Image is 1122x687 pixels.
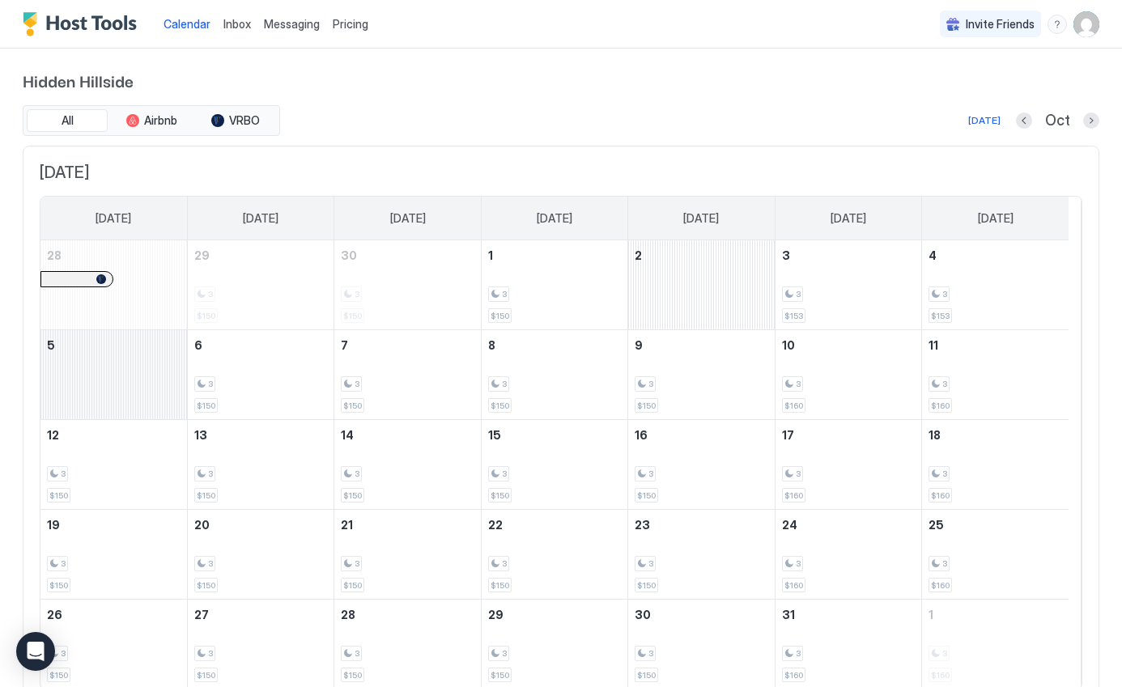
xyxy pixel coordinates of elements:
span: 3 [355,648,359,659]
span: [DATE] [390,211,426,226]
span: 5 [47,338,55,352]
span: $160 [784,580,803,591]
span: Oct [1045,112,1070,130]
a: October 29, 2025 [482,600,627,630]
span: $160 [931,401,950,411]
span: $150 [637,490,656,501]
td: October 1, 2025 [481,240,627,330]
td: October 5, 2025 [40,330,187,420]
span: [DATE] [243,211,278,226]
span: 3 [502,289,507,299]
a: October 27, 2025 [188,600,334,630]
a: October 22, 2025 [482,510,627,540]
span: $150 [491,670,509,681]
a: October 20, 2025 [188,510,334,540]
button: [DATE] [966,111,1003,130]
a: September 28, 2025 [40,240,187,270]
a: October 21, 2025 [334,510,480,540]
span: 18 [929,428,941,442]
button: All [27,109,108,132]
span: 6 [194,338,202,352]
span: $160 [931,580,950,591]
span: 14 [341,428,354,442]
span: [DATE] [40,163,1082,183]
span: 3 [502,558,507,569]
a: October 19, 2025 [40,510,187,540]
span: $150 [197,580,215,591]
span: 3 [796,469,801,479]
span: 3 [61,469,66,479]
td: October 12, 2025 [40,420,187,510]
span: $153 [931,311,950,321]
span: $150 [343,401,362,411]
span: 3 [942,558,947,569]
span: 31 [782,608,795,621]
a: October 26, 2025 [40,600,187,630]
span: 12 [47,428,59,442]
span: 28 [341,608,355,621]
span: 3 [648,469,653,479]
td: October 4, 2025 [922,240,1069,330]
a: October 12, 2025 [40,420,187,450]
a: September 30, 2025 [334,240,480,270]
span: 29 [488,608,504,621]
a: October 16, 2025 [628,420,774,450]
span: $150 [197,401,215,411]
a: Messaging [264,15,320,32]
span: $150 [637,670,656,681]
a: October 7, 2025 [334,330,480,360]
td: September 28, 2025 [40,240,187,330]
a: October 10, 2025 [776,330,921,360]
td: October 23, 2025 [628,510,775,600]
span: $150 [491,311,509,321]
span: 3 [796,558,801,569]
span: 3 [355,558,359,569]
span: 3 [648,558,653,569]
span: 2 [635,248,642,262]
span: All [62,113,74,128]
button: Previous month [1016,112,1032,129]
span: $150 [343,670,362,681]
span: $160 [931,490,950,501]
a: October 24, 2025 [776,510,921,540]
td: October 24, 2025 [775,510,921,600]
span: $160 [784,670,803,681]
td: October 11, 2025 [922,330,1069,420]
span: $150 [49,670,68,681]
a: October 5, 2025 [40,330,187,360]
a: Monday [227,197,295,240]
span: [DATE] [978,211,1014,226]
a: October 14, 2025 [334,420,480,450]
span: 3 [942,469,947,479]
a: October 15, 2025 [482,420,627,450]
td: October 13, 2025 [187,420,334,510]
a: October 8, 2025 [482,330,627,360]
span: 3 [796,289,801,299]
span: 27 [194,608,209,621]
a: October 23, 2025 [628,510,774,540]
a: October 13, 2025 [188,420,334,450]
a: Friday [814,197,882,240]
div: tab-group [23,105,280,136]
span: 3 [502,469,507,479]
span: $150 [49,490,68,501]
span: $150 [343,580,362,591]
td: October 7, 2025 [334,330,481,420]
a: October 18, 2025 [922,420,1069,450]
span: 3 [502,648,507,659]
span: $150 [491,580,509,591]
span: 24 [782,518,797,532]
span: 29 [194,248,210,262]
td: October 20, 2025 [187,510,334,600]
span: VRBO [229,113,260,128]
span: $153 [784,311,803,321]
div: User profile [1073,11,1099,37]
span: 3 [355,469,359,479]
td: October 18, 2025 [922,420,1069,510]
span: 15 [488,428,501,442]
a: October 17, 2025 [776,420,921,450]
span: 3 [942,379,947,389]
span: $150 [491,401,509,411]
span: 1 [929,608,933,621]
td: October 17, 2025 [775,420,921,510]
